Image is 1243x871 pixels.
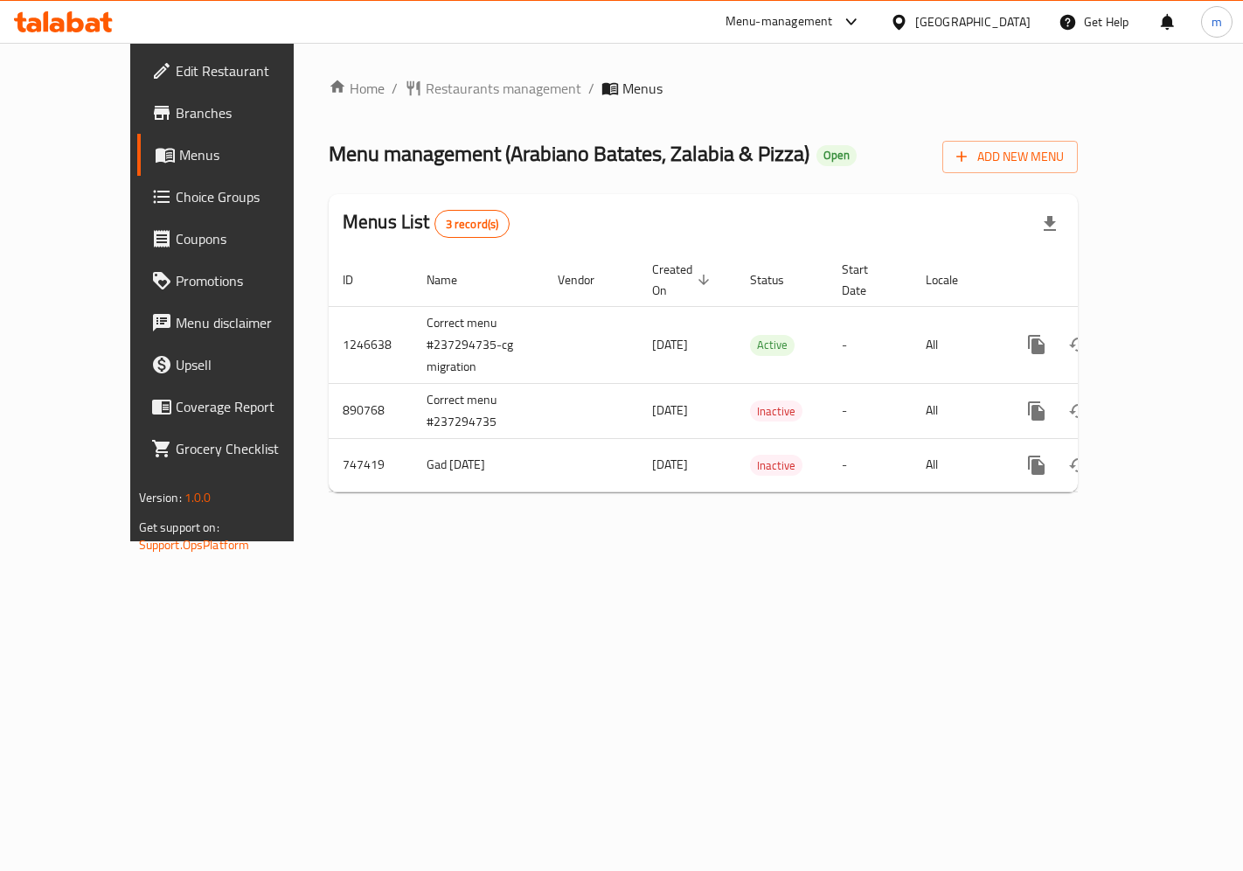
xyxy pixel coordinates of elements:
[828,383,912,438] td: -
[137,386,337,428] a: Coverage Report
[427,269,480,290] span: Name
[912,438,1002,491] td: All
[329,306,413,383] td: 1246638
[750,269,807,290] span: Status
[1016,444,1058,486] button: more
[184,486,212,509] span: 1.0.0
[828,438,912,491] td: -
[622,78,663,99] span: Menus
[1212,12,1222,31] span: m
[343,269,376,290] span: ID
[137,218,337,260] a: Coupons
[652,333,688,356] span: [DATE]
[1058,390,1100,432] button: Change Status
[942,141,1078,173] button: Add New Menu
[137,92,337,134] a: Branches
[652,399,688,422] span: [DATE]
[435,216,510,233] span: 3 record(s)
[176,354,323,375] span: Upsell
[1058,444,1100,486] button: Change Status
[329,78,1078,99] nav: breadcrumb
[137,428,337,470] a: Grocery Checklist
[329,383,413,438] td: 890768
[842,259,891,301] span: Start Date
[413,383,544,438] td: Correct menu #237294735
[139,533,250,556] a: Support.OpsPlatform
[1016,390,1058,432] button: more
[137,302,337,344] a: Menu disclaimer
[329,438,413,491] td: 747419
[329,78,385,99] a: Home
[652,259,715,301] span: Created On
[329,134,809,173] span: Menu management ( Arabiano Batates, Zalabia & Pizza )
[750,401,802,422] span: Inactive
[137,50,337,92] a: Edit Restaurant
[176,438,323,459] span: Grocery Checklist
[413,306,544,383] td: Correct menu #237294735-cg migration
[139,486,182,509] span: Version:
[413,438,544,491] td: Gad [DATE]
[726,11,833,32] div: Menu-management
[405,78,581,99] a: Restaurants management
[176,186,323,207] span: Choice Groups
[816,145,857,166] div: Open
[176,396,323,417] span: Coverage Report
[137,176,337,218] a: Choice Groups
[558,269,617,290] span: Vendor
[750,335,795,355] span: Active
[750,401,802,422] div: Inactive
[912,383,1002,438] td: All
[392,78,398,99] li: /
[750,335,795,356] div: Active
[926,269,981,290] span: Locale
[137,134,337,176] a: Menus
[915,12,1031,31] div: [GEOGRAPHIC_DATA]
[176,60,323,81] span: Edit Restaurant
[1058,324,1100,366] button: Change Status
[956,146,1064,168] span: Add New Menu
[139,516,219,539] span: Get support on:
[176,102,323,123] span: Branches
[176,312,323,333] span: Menu disclaimer
[343,209,510,238] h2: Menus List
[828,306,912,383] td: -
[179,144,323,165] span: Menus
[912,306,1002,383] td: All
[588,78,594,99] li: /
[137,344,337,386] a: Upsell
[137,260,337,302] a: Promotions
[1016,324,1058,366] button: more
[434,210,510,238] div: Total records count
[426,78,581,99] span: Restaurants management
[652,453,688,476] span: [DATE]
[1029,203,1071,245] div: Export file
[750,456,802,476] span: Inactive
[1002,254,1198,307] th: Actions
[816,148,857,163] span: Open
[329,254,1198,492] table: enhanced table
[176,270,323,291] span: Promotions
[176,228,323,249] span: Coupons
